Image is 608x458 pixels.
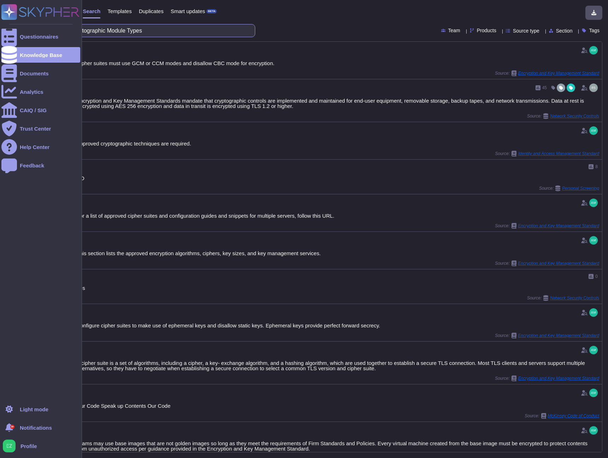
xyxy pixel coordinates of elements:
input: Search a question or template... [28,24,248,37]
span: Network Security Controls [550,114,599,118]
span: Source: [495,261,599,266]
a: Documents [1,65,80,81]
div: Feedback [20,163,44,168]
span: McKinsey Code of Conduct [548,414,599,418]
button: user [1,438,21,454]
div: Trust Center [20,126,51,131]
span: Notifications [20,425,52,430]
span: Team [448,28,460,33]
span: Source type [513,28,539,33]
div: Knowledge Base [20,52,62,58]
img: user [589,389,598,397]
div: Configure cipher suites to make use of ephemeral keys and disallow static keys. Ephemeral keys pr... [76,323,599,328]
span: Encryption and Key Management Standard [518,376,599,380]
a: Feedback [1,158,80,173]
a: Knowledge Base [1,47,80,63]
a: Help Center [1,139,80,155]
span: Section [556,28,573,33]
div: Analytics [20,89,43,95]
span: Encryption and Key Management Standard [518,224,599,228]
span: Duplicates [139,8,164,14]
span: Smart updates [171,8,205,14]
div: This section lists the approved encryption algorithms, ciphers, key sizes, and key management ser... [76,251,599,256]
span: Source: [527,113,599,119]
img: user [589,46,598,55]
a: Trust Center [1,121,80,136]
span: Personal Screening [562,186,599,190]
span: Source: [495,151,599,156]
span: Source: [495,376,599,381]
span: Products [477,28,496,33]
a: Analytics [1,84,80,99]
div: Teams may use base images that are not golden images so long as they meet the requirements of Fir... [76,441,599,451]
span: Source: [495,70,599,76]
div: For a list of approved cipher suites and configuration guides and snippets for multiple servers, ... [76,213,599,218]
img: user [589,346,598,354]
div: Yes [76,285,599,291]
span: Source: [495,223,599,229]
span: Encryption and Key Management Standard [518,333,599,338]
img: user [3,440,16,452]
img: user [589,126,598,135]
div: Documents [20,71,49,76]
div: Questionnaires [20,34,58,39]
span: 45 [542,86,547,90]
div: Approved cryptographic techniques are required. [76,141,599,146]
img: user [589,236,598,245]
div: Cipher suites must use GCM or CCM modes and disallow CBC mode for encryption. [76,61,599,66]
div: BETA [206,9,217,13]
span: Source: [495,333,599,338]
div: NO [76,176,599,181]
span: Tags [589,28,600,33]
span: Source: [539,185,599,191]
span: Identity and Access Management Standard [518,151,599,156]
span: Templates [107,8,131,14]
div: CAIQ / SIG [20,108,47,113]
span: Source: [525,413,599,419]
span: 0 [595,274,598,279]
img: user [589,199,598,207]
div: Encryption and Key Management Standards mandate that cryptographic controls are implemented and m... [76,98,599,109]
span: Encryption and Key Management Standard [518,71,599,75]
div: 9+ [10,425,14,429]
span: Source: [527,295,599,301]
span: Encryption and Key Management Standard [518,261,599,265]
div: Light mode [20,407,48,412]
div: A cipher suite is a set of algorithms, including a cipher, a key- exchange algorithm, and a hashi... [76,360,599,371]
span: Network Security Controls [550,296,599,300]
span: Profile [21,443,37,449]
div: Our Code Speak up Contents Our Code [76,403,599,408]
a: CAIQ / SIG [1,102,80,118]
img: user [589,426,598,435]
a: Questionnaires [1,29,80,44]
span: 8 [595,165,598,169]
span: Search [83,8,100,14]
div: Help Center [20,144,49,150]
img: user [589,308,598,317]
img: user [589,84,598,92]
